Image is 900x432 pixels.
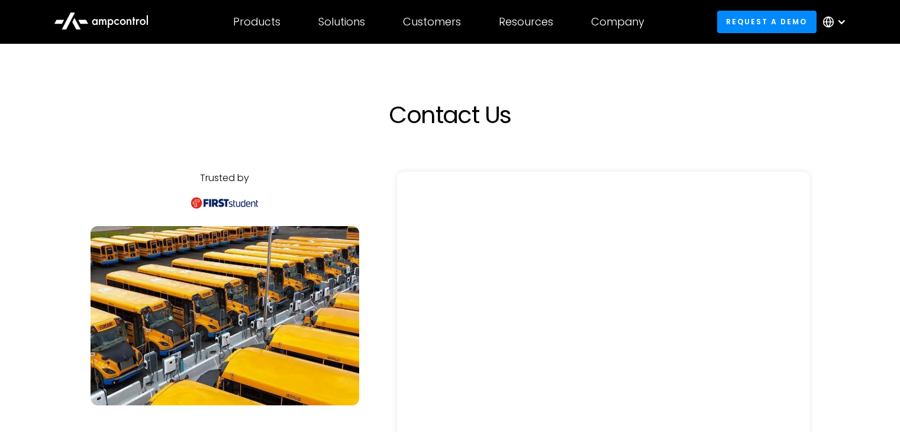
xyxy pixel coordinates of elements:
[403,15,461,28] div: Customers
[416,191,791,404] iframe: Form 0
[190,101,711,129] h1: Contact Us
[591,15,644,28] div: Company
[318,15,365,28] div: Solutions
[233,15,280,28] div: Products
[499,15,553,28] div: Resources
[717,11,817,33] a: Request a demo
